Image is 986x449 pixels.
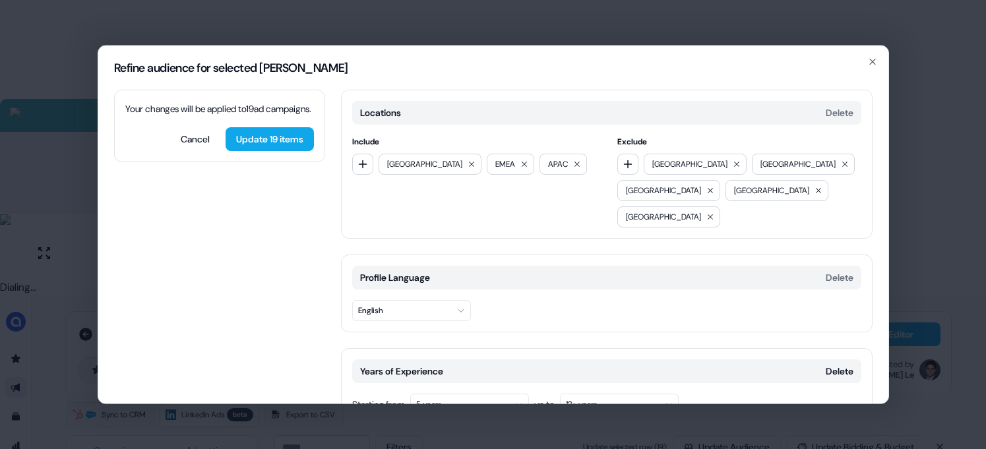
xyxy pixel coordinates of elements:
button: Update 19 items [226,127,314,150]
span: Locations [360,105,401,119]
span: Starting from [352,397,405,410]
span: EMEA [495,157,515,170]
button: Delete [826,364,853,377]
button: English [352,299,471,320]
span: [GEOGRAPHIC_DATA] [387,157,462,170]
span: [GEOGRAPHIC_DATA] [626,210,701,223]
span: Profile Language [360,270,430,284]
button: Delete [826,270,853,284]
span: Years of Experience [360,364,443,377]
button: 12+ years [560,393,679,414]
button: Delete [826,105,853,119]
h2: Refine audience for selected [PERSON_NAME] [114,61,873,73]
button: 5 years [410,393,529,414]
span: Your changes will be applied to 19 ad campaigns . [125,102,311,114]
span: [GEOGRAPHIC_DATA] [760,157,836,170]
span: [GEOGRAPHIC_DATA] [626,183,701,196]
span: up to [534,397,555,410]
span: APAC [548,157,568,170]
span: Include [352,135,596,148]
button: Cancel [170,127,220,150]
span: [GEOGRAPHIC_DATA] [734,183,809,196]
span: Exclude [617,135,861,148]
span: [GEOGRAPHIC_DATA] [652,157,727,170]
